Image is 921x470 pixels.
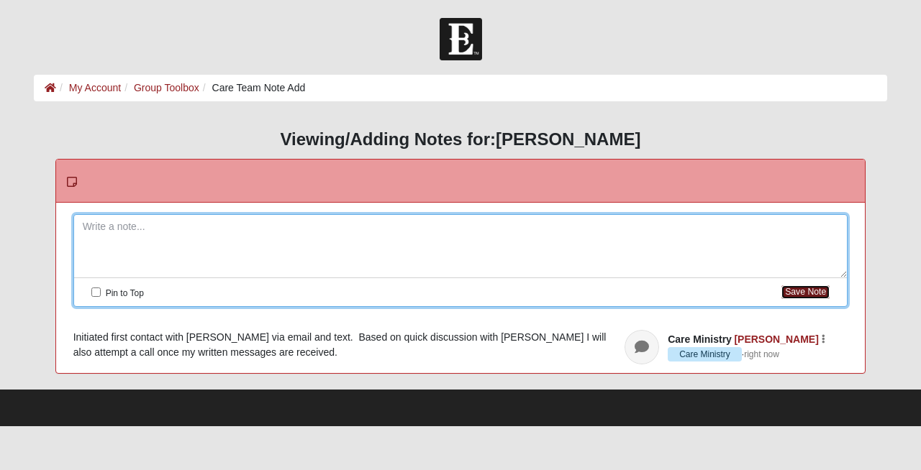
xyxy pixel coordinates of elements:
img: Church of Eleven22 Logo [440,18,482,60]
strong: [PERSON_NAME] [496,129,640,149]
div: Initiated first contact with [PERSON_NAME] via email and text. Based on quick discussion with [PE... [73,330,848,360]
input: Pin to Top [91,287,101,297]
a: Group Toolbox [134,82,199,93]
span: · [668,347,744,361]
span: Care Ministry [668,347,742,361]
span: Pin to Top [106,288,144,298]
a: right now [744,348,779,361]
h3: Viewing/Adding Notes for: [34,129,887,150]
a: [PERSON_NAME] [734,333,818,345]
time: September 11, 2025, 3:07 PM [744,349,779,359]
button: Save Note [781,285,830,299]
a: My Account [69,82,121,93]
span: Care Ministry [668,333,732,345]
li: Care Team Note Add [199,80,306,96]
